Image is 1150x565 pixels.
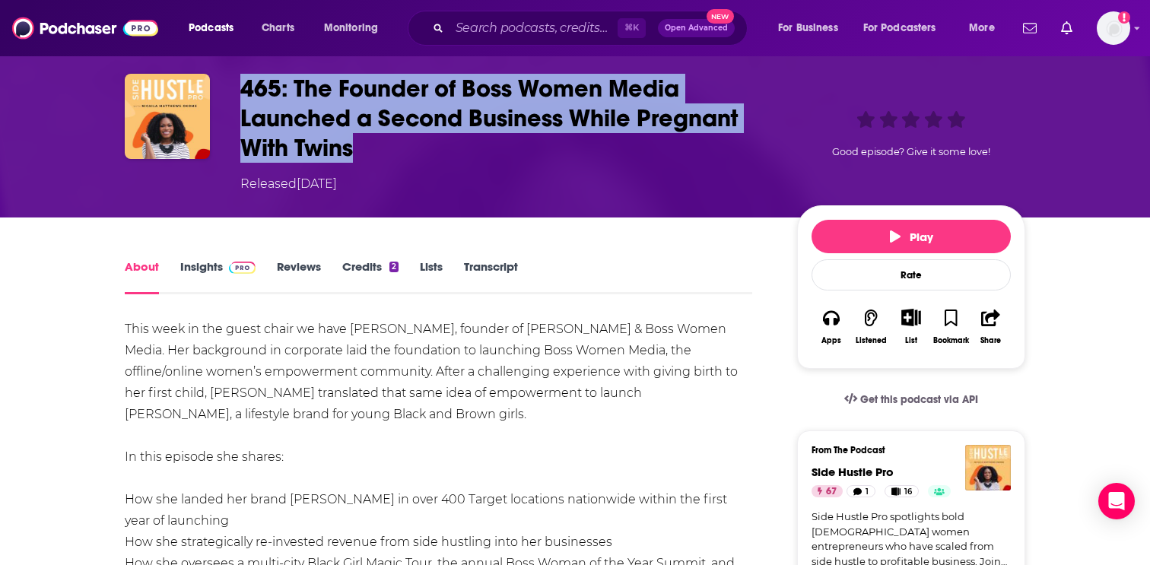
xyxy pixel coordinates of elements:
button: open menu [313,16,398,40]
div: Share [980,336,1001,345]
img: Podchaser - Follow, Share and Rate Podcasts [12,14,158,43]
h3: From The Podcast [812,445,999,455]
span: Logged in as EllaRoseMurphy [1097,11,1130,45]
input: Search podcasts, credits, & more... [450,16,618,40]
button: Bookmark [931,299,971,354]
button: Show profile menu [1097,11,1130,45]
img: User Profile [1097,11,1130,45]
button: Show More Button [895,309,926,325]
button: Open AdvancedNew [658,19,735,37]
a: 1 [847,485,875,497]
div: Released [DATE] [240,175,337,193]
a: Charts [252,16,303,40]
button: open menu [767,16,857,40]
a: Reviews [277,259,321,294]
span: Play [890,230,933,244]
li: How she strategically re-invested revenue from side hustling into her businesses [125,532,752,553]
img: Podchaser Pro [229,262,256,274]
span: Charts [262,17,294,39]
button: open menu [853,16,958,40]
span: For Podcasters [863,17,936,39]
button: open menu [178,16,253,40]
span: 16 [904,484,912,500]
div: Rate [812,259,1011,290]
a: 16 [885,485,919,497]
button: Apps [812,299,851,354]
span: Podcasts [189,17,233,39]
div: 2 [389,262,399,272]
span: Good episode? Give it some love! [832,146,990,157]
div: Listened [856,336,887,345]
a: Credits2 [342,259,399,294]
span: 67 [826,484,837,500]
a: Side Hustle Pro [812,465,894,479]
span: Monitoring [324,17,378,39]
a: Show notifications dropdown [1017,15,1043,41]
div: Open Intercom Messenger [1098,483,1135,519]
div: Search podcasts, credits, & more... [422,11,762,46]
span: Get this podcast via API [860,393,978,406]
span: 1 [866,484,869,500]
a: Transcript [464,259,518,294]
div: Bookmark [933,336,969,345]
span: ⌘ K [618,18,646,38]
li: How she landed her brand [PERSON_NAME] in over 400 Target locations nationwide within the first y... [125,489,752,532]
a: InsightsPodchaser Pro [180,259,256,294]
button: Play [812,220,1011,253]
span: New [707,9,734,24]
div: Apps [821,336,841,345]
h1: 465: The Founder of Boss Women Media Launched a Second Business While Pregnant With Twins [240,74,773,163]
span: Open Advanced [665,24,728,32]
span: More [969,17,995,39]
button: Listened [851,299,891,354]
img: Side Hustle Pro [965,445,1011,490]
svg: Email not verified [1118,11,1130,24]
button: open menu [958,16,1014,40]
a: Get this podcast via API [832,381,990,418]
a: 67 [812,485,843,497]
a: Show notifications dropdown [1055,15,1079,41]
img: 465: The Founder of Boss Women Media Launched a Second Business While Pregnant With Twins [125,74,210,159]
div: Show More ButtonList [891,299,931,354]
button: Share [971,299,1011,354]
a: Lists [420,259,443,294]
a: About [125,259,159,294]
span: For Business [778,17,838,39]
div: List [905,335,917,345]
